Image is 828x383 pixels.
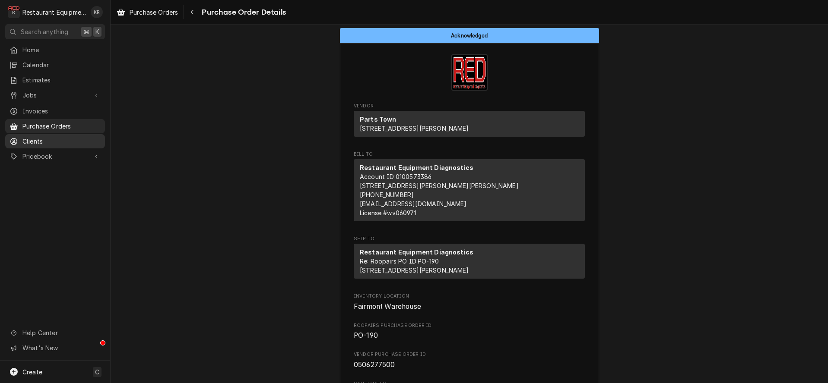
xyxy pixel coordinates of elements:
span: Search anything [21,27,68,36]
span: C [95,367,99,377]
span: Help Center [22,328,100,337]
span: Roopairs Purchase Order ID [354,330,585,341]
span: Invoices [22,107,101,116]
span: Bill To [354,151,585,158]
div: R [8,6,20,18]
span: What's New [22,343,100,352]
span: PO-190 [354,331,378,339]
span: Roopairs Purchase Order ID [354,322,585,329]
a: Estimates [5,73,105,87]
span: Vendor Purchase Order ID [354,351,585,358]
span: Inventory Location [354,301,585,312]
span: Vendor [354,103,585,110]
div: Purchase Order Vendor [354,103,585,141]
span: Re: Roopairs PO ID: PO-190 [360,257,439,265]
span: [STREET_ADDRESS][PERSON_NAME] [360,267,469,274]
span: [STREET_ADDRESS][PERSON_NAME] [360,125,469,132]
div: KR [91,6,103,18]
strong: Parts Town [360,116,397,123]
span: Pricebook [22,152,88,161]
span: Purchase Orders [22,122,101,131]
span: Fairmont Warehouse [354,302,421,311]
span: Calendar [22,60,101,69]
div: Purchase Order Bill To [354,151,585,225]
a: Invoices [5,104,105,118]
div: Restaurant Equipment Diagnostics [22,8,86,17]
span: Estimates [22,75,101,85]
a: [PHONE_NUMBER] [360,191,414,198]
img: Logo [451,54,488,91]
span: Jobs [22,91,88,100]
span: Home [22,45,101,54]
a: Go to Pricebook [5,149,105,163]
span: K [95,27,99,36]
a: Calendar [5,58,105,72]
div: Ship To [354,244,585,279]
a: Purchase Orders [5,119,105,133]
a: Go to Jobs [5,88,105,102]
span: Clients [22,137,101,146]
a: Home [5,43,105,57]
strong: Restaurant Equipment Diagnostics [360,164,473,171]
button: Search anything⌘K [5,24,105,39]
span: ⌘ [83,27,89,36]
div: Bill To [354,159,585,225]
a: Purchase Orders [113,5,181,19]
div: Restaurant Equipment Diagnostics's Avatar [8,6,20,18]
span: Inventory Location [354,293,585,300]
span: Acknowledged [451,33,488,38]
span: [STREET_ADDRESS][PERSON_NAME][PERSON_NAME] [360,182,519,189]
div: Inventory Location [354,293,585,311]
span: License # wv060971 [360,209,416,217]
a: Go to What's New [5,341,105,355]
div: Vendor [354,111,585,140]
span: Create [22,368,42,376]
span: Purchase Orders [130,8,178,17]
div: Vendor [354,111,585,137]
div: Vendor Purchase Order ID [354,351,585,370]
div: Bill To [354,159,585,221]
span: Vendor Purchase Order ID [354,360,585,370]
div: Status [340,28,599,43]
span: 0506277500 [354,361,395,369]
div: Kelli Robinette's Avatar [91,6,103,18]
a: [EMAIL_ADDRESS][DOMAIN_NAME] [360,200,466,207]
span: Purchase Order Details [199,6,286,18]
strong: Restaurant Equipment Diagnostics [360,248,473,256]
button: Navigate back [185,5,199,19]
div: Roopairs Purchase Order ID [354,322,585,341]
span: Ship To [354,235,585,242]
div: Purchase Order Ship To [354,235,585,283]
div: Ship To [354,244,585,282]
a: Go to Help Center [5,326,105,340]
span: Account ID: 0100573386 [360,173,431,180]
a: Clients [5,134,105,148]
